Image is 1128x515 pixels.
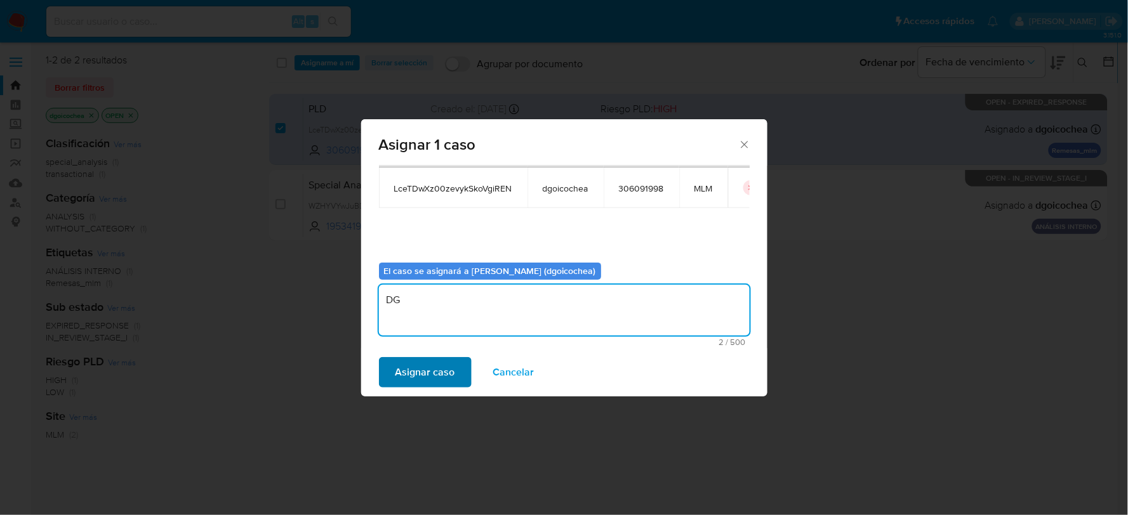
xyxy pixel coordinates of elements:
button: icon-button [743,180,759,195]
span: LceTDwXz00zevykSkoVgiREN [394,183,512,194]
span: Máximo 500 caracteres [383,338,746,346]
span: 306091998 [619,183,664,194]
span: Cancelar [493,358,534,386]
b: El caso se asignará a [PERSON_NAME] (dgoicochea) [384,264,596,277]
div: assign-modal [361,119,767,396]
textarea: DG [379,285,750,336]
button: Asignar caso [379,357,472,388]
span: MLM [694,183,713,194]
button: Cerrar ventana [738,138,750,150]
span: Asignar caso [395,358,455,386]
button: Cancelar [477,357,551,388]
span: Asignar 1 caso [379,137,739,152]
span: dgoicochea [543,183,588,194]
